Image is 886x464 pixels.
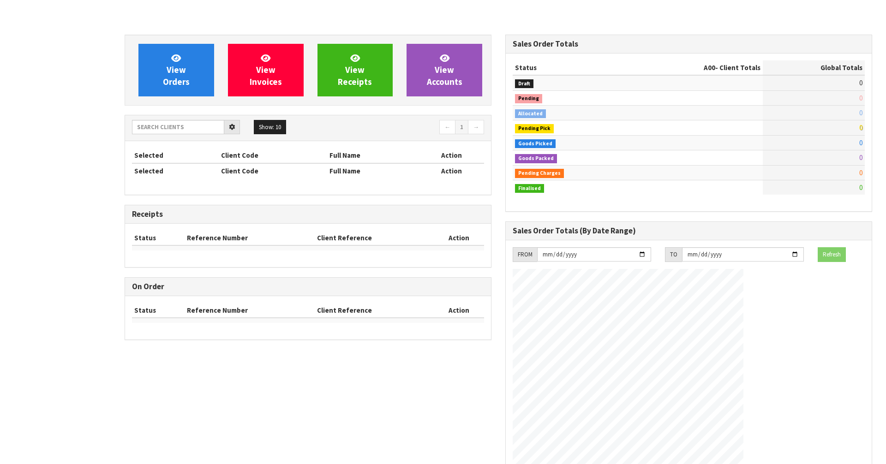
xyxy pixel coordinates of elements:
th: Reference Number [185,231,315,245]
span: View Receipts [338,53,372,87]
th: Global Totals [763,60,865,75]
a: ViewOrders [138,44,214,96]
span: 0 [859,108,862,117]
th: Client Reference [315,303,433,318]
span: Pending [515,94,542,103]
h3: On Order [132,282,484,291]
span: A00 [704,63,715,72]
a: ← [439,120,455,135]
span: Pending Pick [515,124,554,133]
input: Search clients [132,120,224,134]
span: View Accounts [427,53,462,87]
span: View Orders [163,53,190,87]
th: Full Name [327,148,419,163]
h3: Sales Order Totals [513,40,865,48]
span: Goods Picked [515,139,556,149]
th: Action [419,163,484,178]
span: 0 [859,153,862,162]
th: Status [132,231,185,245]
span: 0 [859,78,862,87]
span: Pending Charges [515,169,564,178]
span: 0 [859,123,862,132]
th: Reference Number [185,303,315,318]
th: Action [433,303,484,318]
th: Client Code [219,163,327,178]
th: Client Reference [315,231,433,245]
a: ViewInvoices [228,44,304,96]
span: Draft [515,79,533,89]
th: Status [513,60,629,75]
a: ViewReceipts [317,44,393,96]
h3: Sales Order Totals (By Date Range) [513,226,865,235]
th: Action [433,231,484,245]
span: 0 [859,168,862,177]
th: Action [419,148,484,163]
th: Client Code [219,148,327,163]
span: 0 [859,183,862,192]
h3: Receipts [132,210,484,219]
span: 0 [859,94,862,102]
th: - Client Totals [629,60,763,75]
span: Allocated [515,109,546,119]
a: ViewAccounts [407,44,482,96]
span: View Invoices [250,53,282,87]
a: 1 [455,120,468,135]
th: Status [132,303,185,318]
span: 0 [859,138,862,147]
th: Selected [132,163,219,178]
span: Finalised [515,184,544,193]
th: Full Name [327,163,419,178]
button: Show: 10 [254,120,286,135]
a: → [468,120,484,135]
button: Refresh [818,247,846,262]
nav: Page navigation [315,120,484,136]
span: Goods Packed [515,154,557,163]
div: FROM [513,247,537,262]
th: Selected [132,148,219,163]
div: TO [665,247,682,262]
